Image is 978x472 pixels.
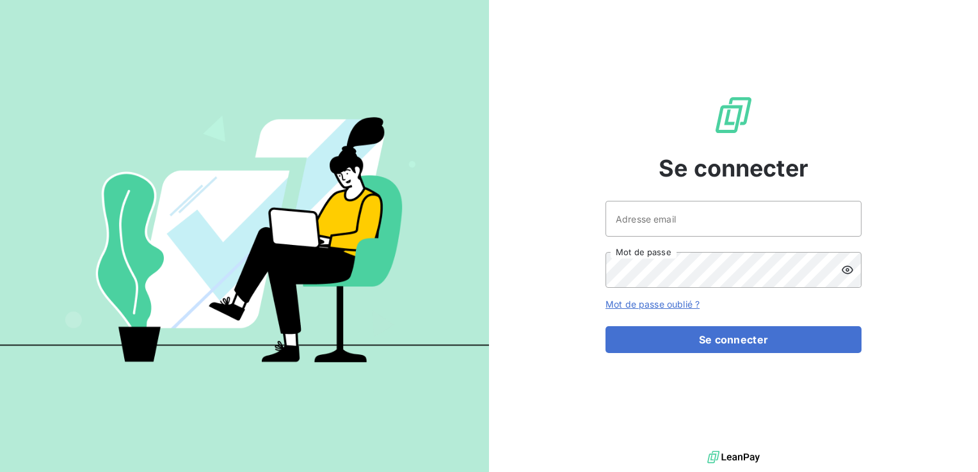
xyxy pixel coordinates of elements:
[707,448,760,467] img: logo
[605,299,700,310] a: Mot de passe oublié ?
[605,201,862,237] input: placeholder
[713,95,754,136] img: Logo LeanPay
[605,326,862,353] button: Se connecter
[659,151,808,185] span: Se connecter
